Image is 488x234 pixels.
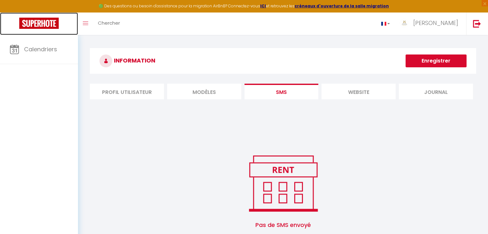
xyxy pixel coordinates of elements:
[19,18,59,29] img: Super Booking
[167,84,241,99] li: MODÈLES
[406,54,467,67] button: Enregistrer
[24,45,57,53] span: Calendriers
[399,84,473,99] li: Journal
[413,19,458,27] span: [PERSON_NAME]
[295,3,389,9] a: créneaux d'ouverture de la salle migration
[399,18,409,28] img: ...
[395,13,466,35] a: ... [PERSON_NAME]
[5,3,24,22] button: Ouvrir le widget de chat LiveChat
[473,20,481,28] img: logout
[260,3,266,9] a: ICI
[93,13,125,35] a: Chercher
[90,48,476,74] h3: INFORMATION
[98,20,120,26] span: Chercher
[321,84,396,99] li: website
[90,84,164,99] li: Profil Utilisateur
[242,153,324,214] img: rent.png
[244,84,319,99] li: SMS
